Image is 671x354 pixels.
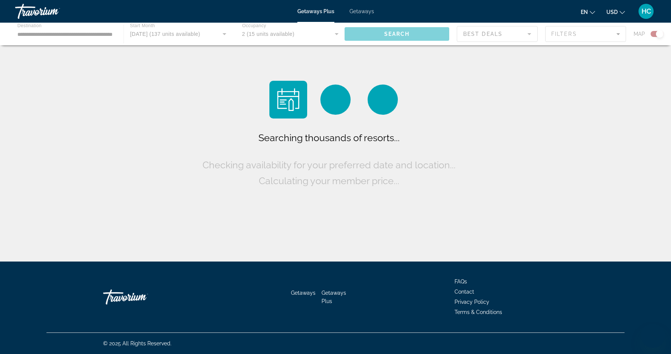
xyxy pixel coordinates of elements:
a: Terms & Conditions [455,309,502,315]
a: Getaways Plus [297,8,334,14]
span: Searching thousands of resorts... [258,132,400,143]
a: Getaways Plus [322,290,346,304]
span: HC [642,8,651,15]
span: © 2025 All Rights Reserved. [103,340,172,346]
iframe: Button to launch messaging window [641,324,665,348]
button: User Menu [636,3,656,19]
a: FAQs [455,279,467,285]
span: Calculating your member price... [259,175,399,186]
button: Change currency [606,6,625,17]
button: Change language [581,6,595,17]
a: Privacy Policy [455,299,489,305]
a: Contact [455,289,474,295]
a: Go Home [103,286,179,308]
span: Checking availability for your preferred date and location... [203,159,456,171]
span: USD [606,9,618,15]
a: Travorium [15,2,91,21]
a: Getaways [291,290,315,296]
span: en [581,9,588,15]
a: Getaways [349,8,374,14]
